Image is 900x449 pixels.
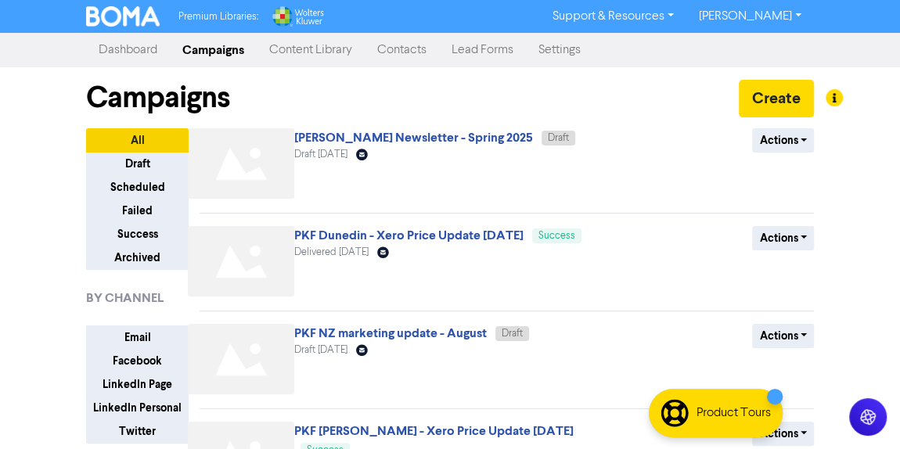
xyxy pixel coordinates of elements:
[86,175,189,199] button: Scheduled
[294,149,347,160] span: Draft [DATE]
[752,422,814,446] button: Actions
[294,228,524,243] a: PKF Dunedin - Xero Price Update [DATE]
[86,128,189,153] button: All
[540,4,686,29] a: Support & Resources
[752,128,814,153] button: Actions
[86,80,230,116] h1: Campaigns
[271,6,324,27] img: Wolters Kluwer
[188,324,294,394] img: Not found
[178,12,258,22] span: Premium Libraries:
[257,34,365,66] a: Content Library
[538,231,575,241] span: Success
[86,289,164,307] span: BY CHANNEL
[439,34,526,66] a: Lead Forms
[86,222,189,246] button: Success
[752,324,814,348] button: Actions
[526,34,593,66] a: Settings
[86,396,189,420] button: LinkedIn Personal
[822,374,900,449] iframe: Chat Widget
[86,6,160,27] img: BOMA Logo
[294,345,347,355] span: Draft [DATE]
[86,325,189,350] button: Email
[86,34,170,66] a: Dashboard
[86,349,189,373] button: Facebook
[548,133,569,143] span: Draft
[365,34,439,66] a: Contacts
[752,226,814,250] button: Actions
[294,247,369,257] span: Delivered [DATE]
[294,130,533,145] a: [PERSON_NAME] Newsletter - Spring 2025
[686,4,814,29] a: [PERSON_NAME]
[294,423,574,439] a: PKF [PERSON_NAME] - Xero Price Update [DATE]
[86,199,189,223] button: Failed
[188,226,294,296] img: Not found
[86,419,189,444] button: Twitter
[502,329,523,339] span: Draft
[188,128,294,199] img: Not found
[294,325,487,341] a: PKF NZ marketing update - August
[739,80,814,117] button: Create
[170,34,257,66] a: Campaigns
[86,372,189,397] button: LinkedIn Page
[86,152,189,176] button: Draft
[86,246,189,270] button: Archived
